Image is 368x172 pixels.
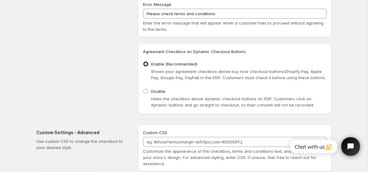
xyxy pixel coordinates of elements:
span: Enable (Recommended) [151,61,197,66]
span: Error Message [143,2,171,7]
span: Custom CSS [143,130,167,135]
iframe: Tidio Chat [283,132,365,161]
span: Enter the error message that will appear when a customer tries to proceed without agreeing to the... [143,20,324,32]
h3: Agreement Checkbox on Dynamic Checkout Buttons [143,48,327,55]
span: Disable [151,89,165,94]
span: Customize the appearance of the checkbox, terms and conditions text, and popup to match your stor... [143,149,324,166]
p: Use custom CSS to change the checkbox to your desired style [36,138,128,151]
h2: Custom Settings - Advanced [36,129,128,136]
span: Shows your agreement checkbox above buy now checkout buttons(Shopify Pay, Apple Pay, Google Pay, ... [151,69,326,80]
span: Hides the checkbox above dynamic checkout buttons on PDP. Customers click on dynamic buttons and ... [151,96,314,107]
